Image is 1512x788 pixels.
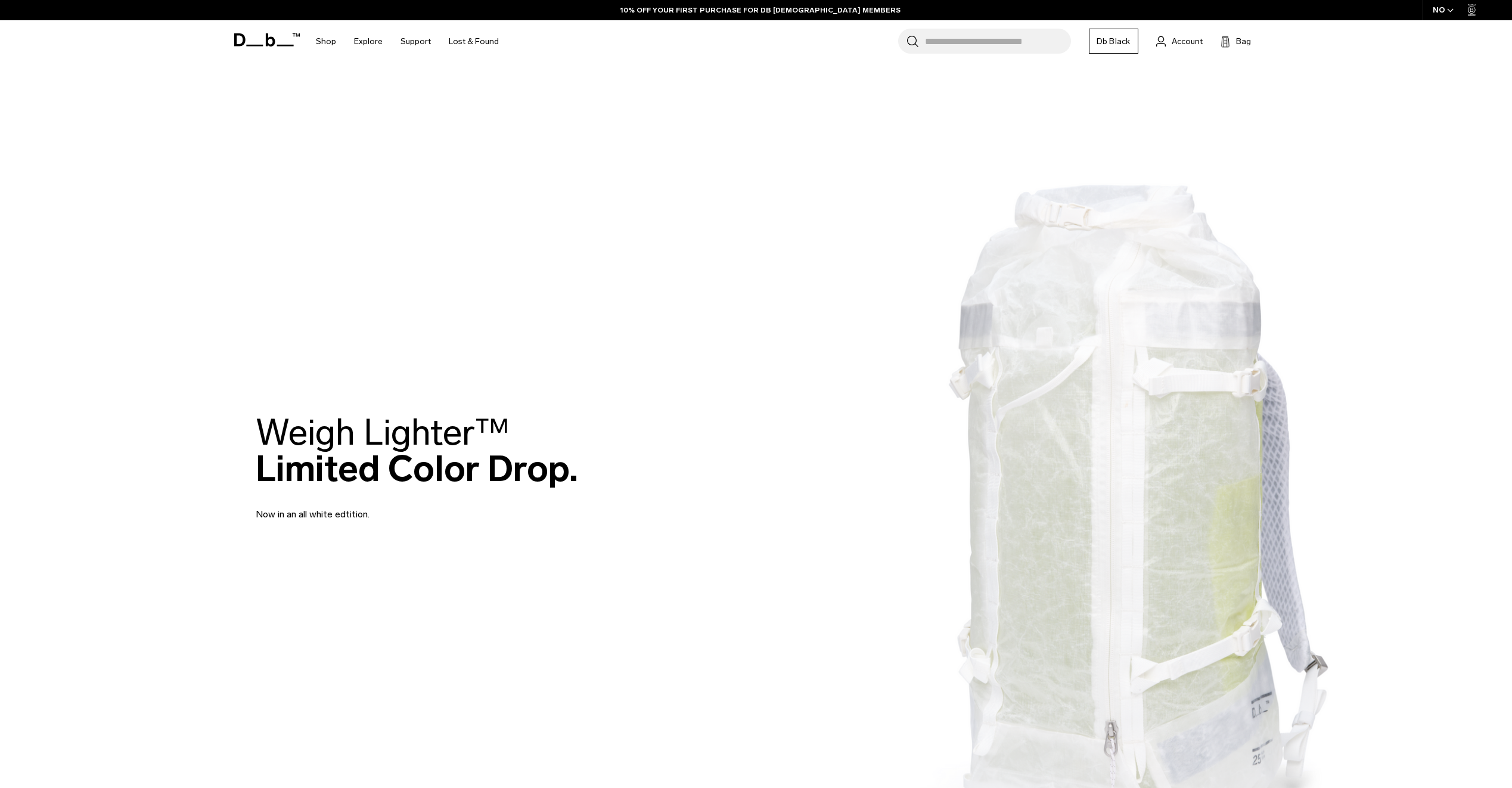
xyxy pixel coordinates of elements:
a: Shop [316,20,336,63]
a: Db Black [1089,29,1138,54]
button: Bag [1221,34,1251,48]
a: 10% OFF YOUR FIRST PURCHASE FOR DB [DEMOGRAPHIC_DATA] MEMBERS [620,5,901,15]
span: Weigh Lighter™ [256,411,510,454]
p: Now in an all white edtition. [256,493,542,522]
a: Explore [354,20,383,63]
nav: Main Navigation [307,20,508,63]
span: Account [1172,35,1203,48]
span: Bag [1236,35,1251,48]
a: Account [1156,34,1203,48]
a: Support [400,20,431,63]
h2: Limited Color Drop. [256,414,578,487]
a: Lost & Found [449,20,499,63]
